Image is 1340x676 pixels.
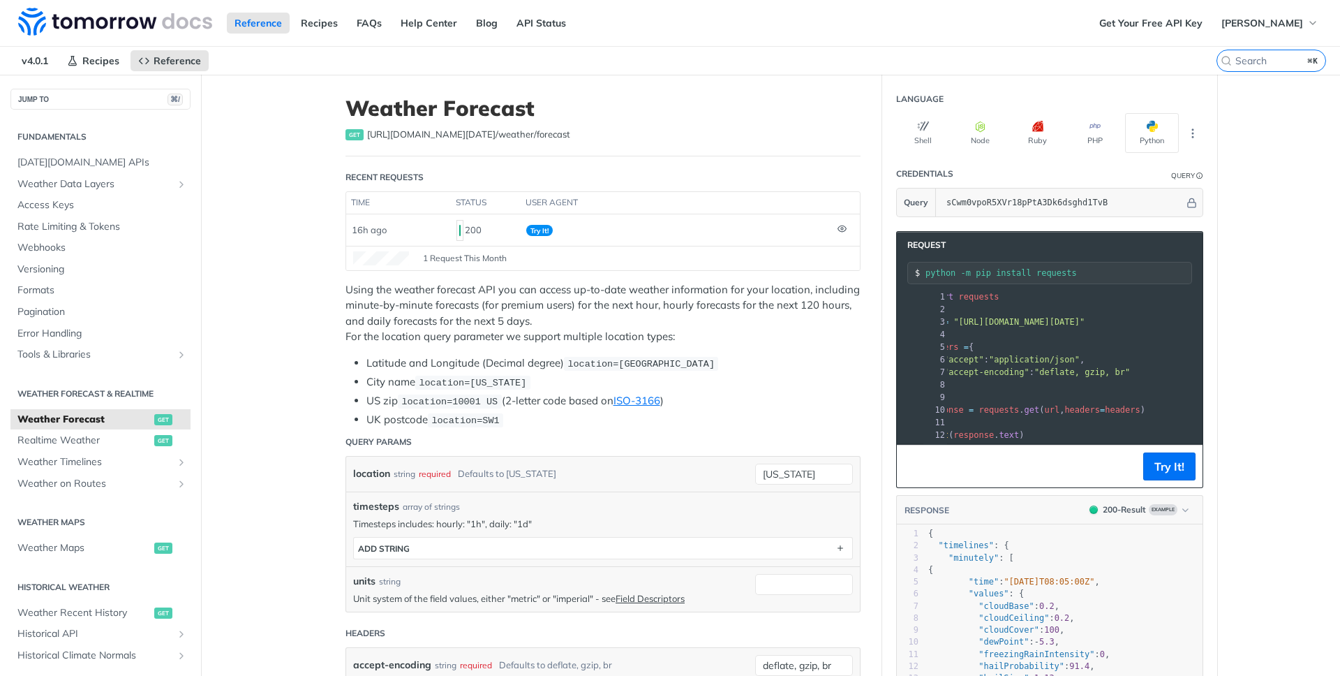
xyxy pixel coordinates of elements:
svg: More ellipsis [1186,127,1199,140]
kbd: ⌘K [1304,54,1322,68]
span: Historical API [17,627,172,641]
div: 11 [897,649,918,661]
div: Query [1171,170,1195,181]
span: . ( , ) [923,405,1145,415]
a: Recipes [293,13,345,34]
span: Weather Forecast [17,413,151,427]
span: timesteps [353,499,399,514]
span: : [ [928,553,1014,563]
li: City name [366,374,861,390]
span: Rate Limiting & Tokens [17,220,187,234]
div: 9 [897,624,918,636]
input: Request instructions [925,268,1191,278]
button: More Languages [1182,123,1203,144]
button: Show subpages for Tools & Libraries [176,349,187,360]
button: 200200-ResultExample [1082,503,1196,517]
span: { [928,565,933,575]
div: 5 [897,576,918,588]
img: Tomorrow.io Weather API Docs [18,8,212,36]
button: Node [953,113,1007,153]
button: Try It! [1143,453,1196,480]
span: Query [904,196,928,209]
span: Webhooks [17,241,187,255]
span: location=SW1 [431,416,499,426]
div: required [460,655,492,675]
span: get [154,435,172,446]
div: 12 [897,661,918,673]
a: Weather TimelinesShow subpages for Weather Timelines [10,452,191,473]
a: Weather Mapsget [10,538,191,559]
span: : , [928,625,1064,635]
span: : , [928,613,1075,623]
label: accept-encoding [353,655,431,675]
li: US zip (2-letter code based on ) [366,393,861,409]
span: "cloudCover" [978,625,1039,635]
h1: Weather Forecast [345,96,861,121]
div: 1 [923,291,947,303]
span: get [154,414,172,425]
span: 200 [459,225,461,236]
span: 16h ago [352,224,387,235]
div: Language [896,93,944,105]
button: Show subpages for Weather on Routes [176,478,187,490]
button: Show subpages for Historical Climate Normals [176,650,187,661]
span: response [953,430,994,440]
span: Formats [17,284,187,297]
input: apikey [939,189,1184,216]
span: : { [928,541,1009,550]
span: Recipes [82,54,119,67]
span: Weather Data Layers [17,177,172,191]
span: "minutely" [948,553,999,563]
a: Weather Data LayersShow subpages for Weather Data Layers [10,174,191,195]
div: string [435,655,456,675]
span: "values" [969,589,1009,598]
h2: Weather Forecast & realtime [10,388,191,400]
span: Example [1149,504,1177,515]
span: = [964,342,969,352]
a: Versioning [10,259,191,280]
span: Weather on Routes [17,477,172,491]
th: user agent [521,192,832,214]
div: 6 [923,353,947,366]
div: 10 [923,404,947,416]
div: 1 [897,528,918,540]
span: : { [928,589,1024,598]
button: Query [897,189,936,216]
span: v4.0.1 [14,50,56,71]
button: Copy to clipboard [904,456,923,477]
span: "dewPoint" [978,637,1029,647]
th: status [451,192,521,214]
span: - [1034,637,1039,647]
span: get [154,608,172,619]
div: 12 [923,429,947,441]
div: Recent Requests [345,171,424,184]
div: 2 [897,540,918,552]
span: 200 [1089,506,1098,514]
a: Weather Recent Historyget [10,603,191,624]
a: Error Handling [10,323,191,344]
span: "hailProbability" [978,661,1064,671]
a: API Status [509,13,574,34]
span: Try It! [526,225,553,236]
label: units [353,574,375,589]
div: 200 - Result [1103,504,1146,516]
a: Recipes [59,50,127,71]
button: Show subpages for Weather Timelines [176,457,187,468]
a: Historical APIShow subpages for Historical API [10,624,191,645]
a: Tools & LibrariesShow subpages for Tools & Libraries [10,344,191,365]
span: Weather Recent History [17,606,151,620]
a: Rate Limiting & Tokens [10,216,191,237]
span: : , [928,577,1100,587]
span: get [154,543,172,554]
div: 6 [897,588,918,600]
div: 3 [923,316,947,328]
span: 0 [1100,649,1105,659]
div: Headers [345,627,385,640]
li: Latitude and Longitude (Decimal degree) [366,355,861,372]
canvas: Line Graph [353,251,409,265]
div: string [379,575,401,588]
div: 7 [923,366,947,379]
a: Help Center [393,13,465,34]
span: [PERSON_NAME] [1221,17,1303,29]
button: Hide [1184,196,1199,210]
